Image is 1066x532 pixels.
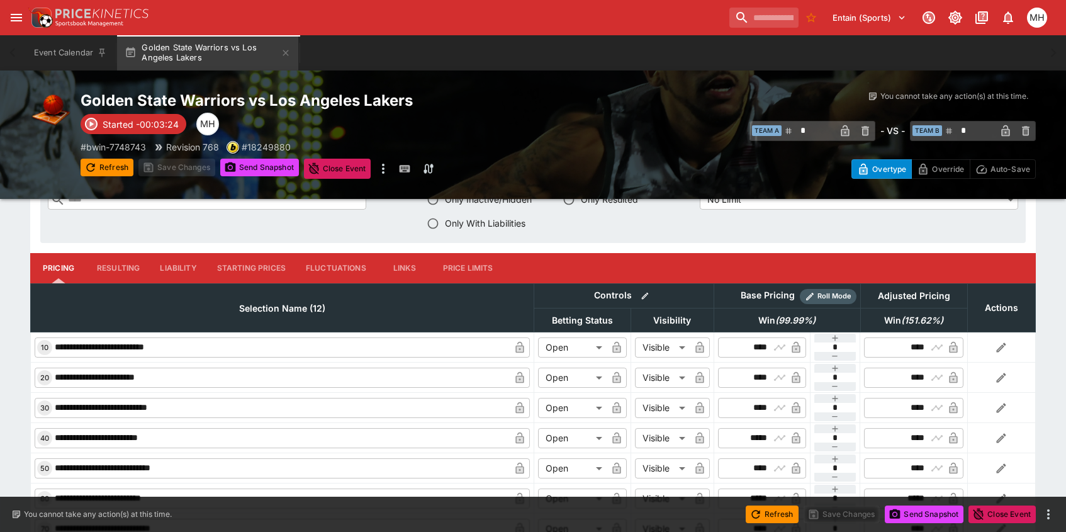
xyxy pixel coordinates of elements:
[538,428,607,448] div: Open
[997,6,1019,29] button: Notifications
[81,159,133,176] button: Refresh
[87,253,150,283] button: Resulting
[970,6,993,29] button: Documentation
[970,159,1036,179] button: Auto-Save
[812,291,856,302] span: Roll Mode
[801,8,821,28] button: No Bookmarks
[227,142,238,153] img: bwin.png
[376,159,391,179] button: more
[911,159,970,179] button: Override
[38,343,51,352] span: 10
[1027,8,1047,28] div: Michael Hutchinson
[635,458,690,478] div: Visible
[166,140,219,154] p: Revision 768
[912,125,942,136] span: Team B
[851,159,1036,179] div: Start From
[870,313,957,328] span: Win(151.62%)
[752,125,782,136] span: Team A
[103,118,179,131] p: Started -00:03:24
[24,509,172,520] p: You cannot take any action(s) at this time.
[207,253,296,283] button: Starting Prices
[5,6,28,29] button: open drawer
[534,283,714,308] th: Controls
[445,193,532,206] span: Only Inactive/Hidden
[81,91,558,110] h2: Copy To Clipboard
[196,113,219,135] div: Michael Hutchinson
[1023,4,1051,31] button: Michael Hutchinson
[872,162,906,176] p: Overtype
[296,253,376,283] button: Fluctuations
[538,489,607,509] div: Open
[55,9,149,18] img: PriceKinetics
[639,313,705,328] span: Visibility
[990,162,1030,176] p: Auto-Save
[775,313,816,328] em: ( 99.99 %)
[376,253,433,283] button: Links
[220,159,299,176] button: Send Snapshot
[38,373,52,382] span: 20
[117,35,298,71] button: Golden State Warriors vs Los Angeles Lakers
[968,506,1036,523] button: Close Event
[851,159,912,179] button: Overtype
[635,337,690,358] div: Visible
[581,193,638,206] span: Only Resulted
[30,91,70,131] img: basketball.png
[38,464,52,473] span: 50
[445,217,525,230] span: Only With Liabilities
[38,434,52,443] span: 40
[917,6,940,29] button: Connected to PK
[932,162,964,176] p: Override
[1041,507,1056,522] button: more
[538,368,607,388] div: Open
[736,288,800,303] div: Base Pricing
[860,283,967,308] th: Adjusted Pricing
[967,283,1035,332] th: Actions
[746,506,799,523] button: Refresh
[433,253,503,283] button: Price Limits
[38,404,52,412] span: 30
[81,140,146,154] p: Copy To Clipboard
[225,301,339,316] span: Selection Name (12)
[28,5,53,30] img: PriceKinetics Logo
[944,6,967,29] button: Toggle light/dark mode
[304,159,371,179] button: Close Event
[901,313,943,328] em: ( 151.62 %)
[227,141,239,154] div: bwin
[55,21,123,26] img: Sportsbook Management
[150,253,206,283] button: Liability
[538,398,607,418] div: Open
[30,253,87,283] button: Pricing
[635,489,690,509] div: Visible
[538,458,607,478] div: Open
[637,288,653,304] button: Bulk edit
[26,35,115,71] button: Event Calendar
[242,140,291,154] p: Copy To Clipboard
[825,8,914,28] button: Select Tenant
[38,494,52,503] span: 60
[635,368,690,388] div: Visible
[729,8,799,28] input: search
[700,190,1018,210] div: No Limit
[635,428,690,448] div: Visible
[538,337,607,358] div: Open
[885,506,963,523] button: Send Snapshot
[880,124,905,137] h6: - VS -
[635,398,690,418] div: Visible
[538,313,627,328] span: Betting Status
[800,289,856,304] div: Show/hide Price Roll mode configuration.
[880,91,1028,102] p: You cannot take any action(s) at this time.
[744,313,829,328] span: Win(99.99%)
